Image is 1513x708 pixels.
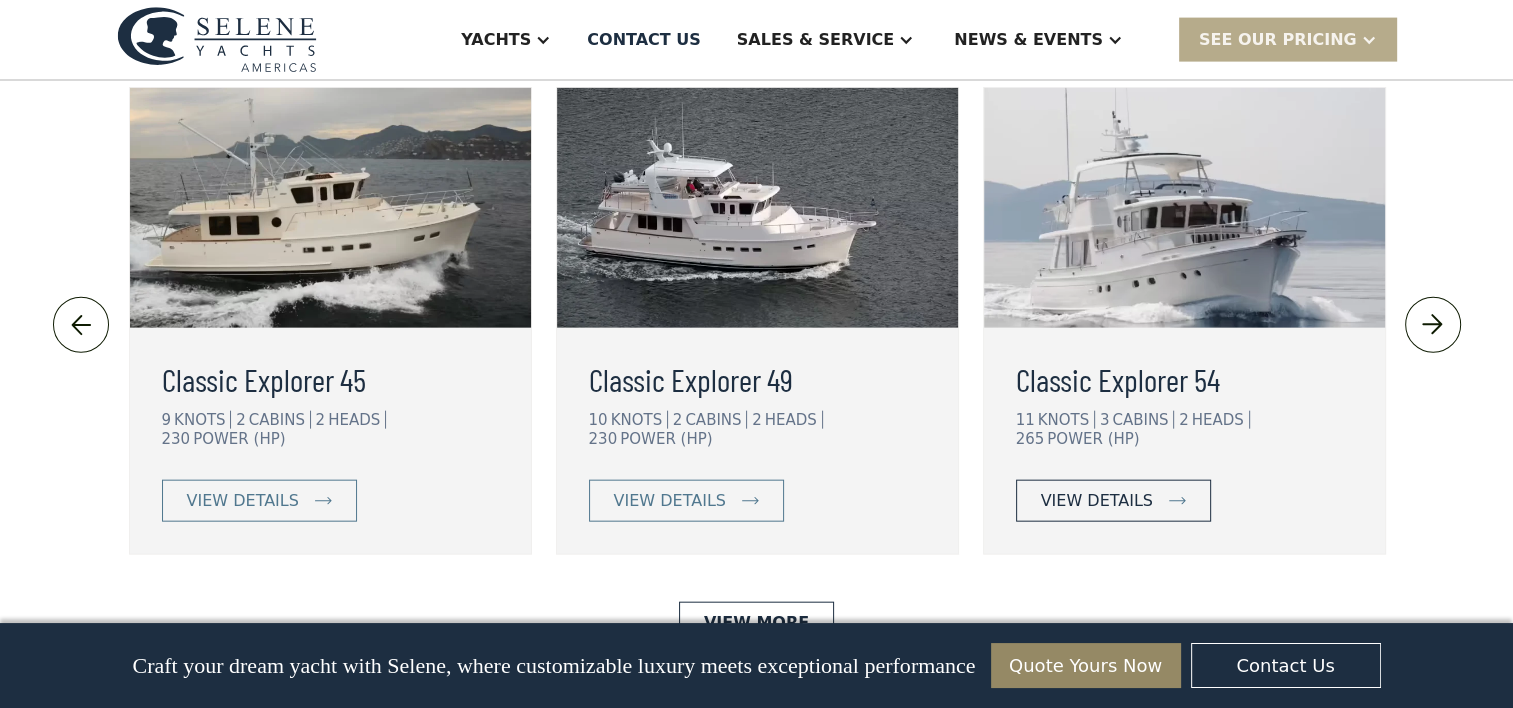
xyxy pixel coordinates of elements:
[984,88,1385,328] img: long range motor yachts
[557,88,958,328] img: long range motor yachts
[117,7,317,72] img: logo
[162,411,172,429] div: 9
[1191,643,1381,688] a: Contact Us
[1016,355,1353,403] a: Classic Explorer 54
[742,497,759,505] img: icon
[991,643,1181,688] a: Quote Yours Now
[1041,489,1153,513] div: view details
[162,355,499,403] a: Classic Explorer 45
[765,411,823,429] div: HEADS
[162,480,357,522] a: view details
[620,430,712,448] div: POWER (HP)
[685,411,747,429] div: CABINS
[1179,18,1397,61] div: SEE Our Pricing
[1038,411,1095,429] div: KNOTS
[679,602,834,644] a: View More
[1169,497,1186,505] img: icon
[589,411,608,429] div: 10
[1179,411,1189,429] div: 2
[589,355,926,403] a: Classic Explorer 49
[1100,411,1110,429] div: 3
[1112,411,1174,429] div: CABINS
[249,411,311,429] div: CABINS
[162,430,191,448] div: 230
[1416,309,1449,341] img: icon
[315,497,332,505] img: icon
[174,411,231,429] div: KNOTS
[1199,28,1357,52] div: SEE Our Pricing
[64,309,97,341] img: icon
[1016,430,1045,448] div: 265
[130,88,531,328] img: long range motor yachts
[132,653,975,679] p: Craft your dream yacht with Selene, where customizable luxury meets exceptional performance
[611,411,668,429] div: KNOTS
[737,28,894,52] div: Sales & Service
[328,411,386,429] div: HEADS
[589,480,784,522] a: view details
[1016,411,1035,429] div: 11
[316,411,326,429] div: 2
[1047,430,1139,448] div: POWER (HP)
[1016,480,1211,522] a: view details
[1192,411,1250,429] div: HEADS
[236,411,246,429] div: 2
[587,28,701,52] div: Contact US
[673,411,683,429] div: 2
[954,28,1103,52] div: News & EVENTS
[752,411,762,429] div: 2
[614,489,726,513] div: view details
[589,430,618,448] div: 230
[193,430,285,448] div: POWER (HP)
[461,28,531,52] div: Yachts
[187,489,299,513] div: view details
